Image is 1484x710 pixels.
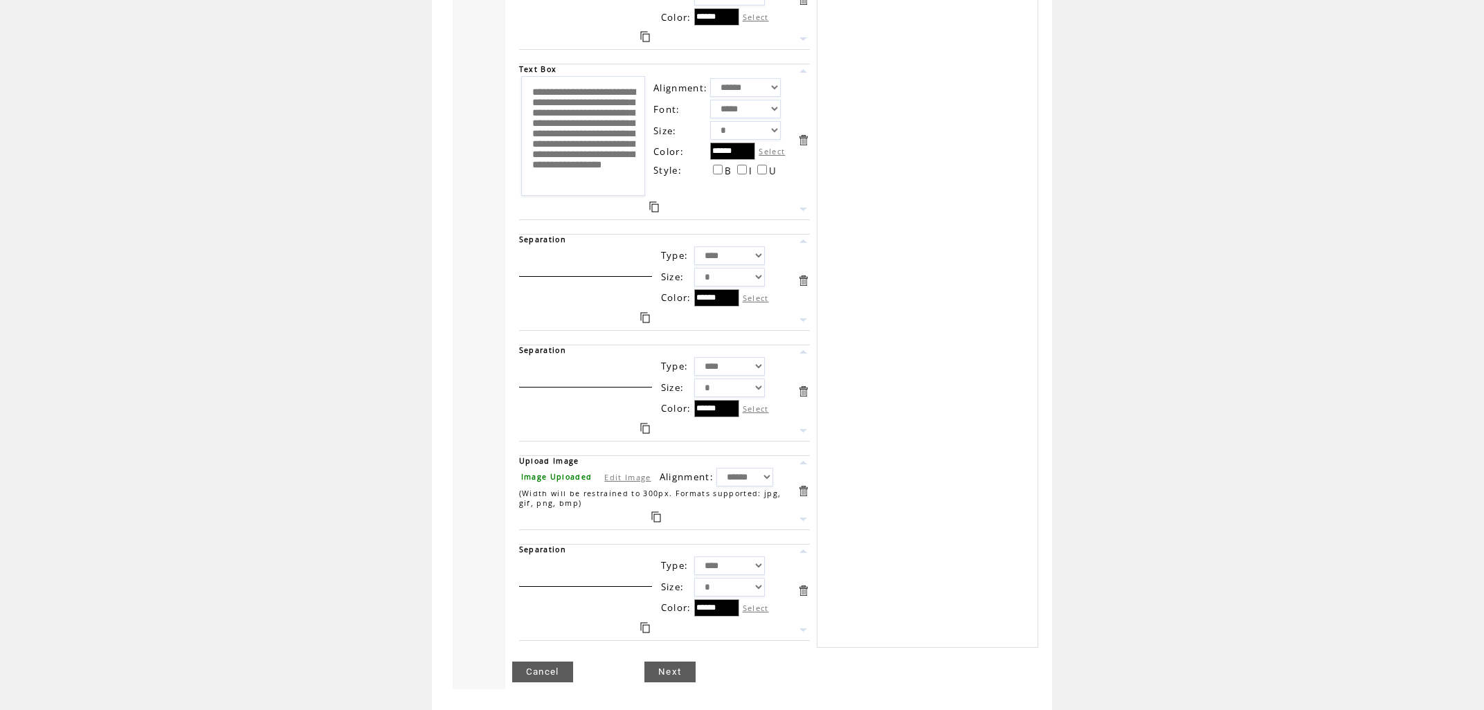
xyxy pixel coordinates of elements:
a: Duplicate this item [649,201,659,212]
span: Alignment: [653,82,707,94]
a: Move this item down [797,623,810,637]
span: Color: [661,291,691,304]
a: Cancel [512,662,573,682]
span: Size: [661,271,685,283]
a: Duplicate this item [651,511,661,522]
a: Next [644,662,695,682]
span: Size: [661,581,685,593]
span: Type: [661,360,689,372]
a: Move this item down [797,33,810,46]
label: Select [743,603,769,613]
span: Separation [519,235,566,244]
span: Type: [661,559,689,572]
a: Delete this item [797,134,810,147]
span: Text Box [519,64,557,74]
span: I [749,165,752,177]
span: Size: [653,125,677,137]
a: Edit Image [604,472,651,482]
span: Color: [661,11,691,24]
span: (Width will be restrained to 300px. Formats supported: jpg, gif, png, bmp) [519,489,781,508]
span: Color: [661,402,691,415]
a: Move this item up [797,456,810,469]
span: Font: [653,103,680,116]
a: Delete this item [797,584,810,597]
a: Move this item up [797,235,810,248]
a: Delete this item [797,385,810,398]
span: Color: [653,145,684,158]
a: Delete this item [797,274,810,287]
label: Select [759,146,785,156]
span: Type: [661,249,689,262]
a: Move this item down [797,513,810,526]
a: Move this item down [797,203,810,216]
label: Select [743,293,769,303]
a: Delete this item [797,484,810,498]
span: Alignment: [660,471,714,483]
label: Select [743,12,769,22]
a: Duplicate this item [640,31,650,42]
a: Duplicate this item [640,312,650,323]
span: Size: [661,381,685,394]
a: Move this item down [797,424,810,437]
span: U [769,165,777,177]
span: B [725,165,732,177]
span: Image Uploaded [521,472,592,482]
span: Color: [661,601,691,614]
span: Separation [519,545,566,554]
span: Upload Image [519,456,579,466]
a: Duplicate this item [640,423,650,434]
a: Move this item down [797,313,810,327]
a: Move this item up [797,64,810,78]
a: Move this item up [797,345,810,358]
span: Separation [519,345,566,355]
a: Move this item up [797,545,810,558]
span: Style: [653,164,682,176]
label: Select [743,403,769,414]
a: Duplicate this item [640,622,650,633]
